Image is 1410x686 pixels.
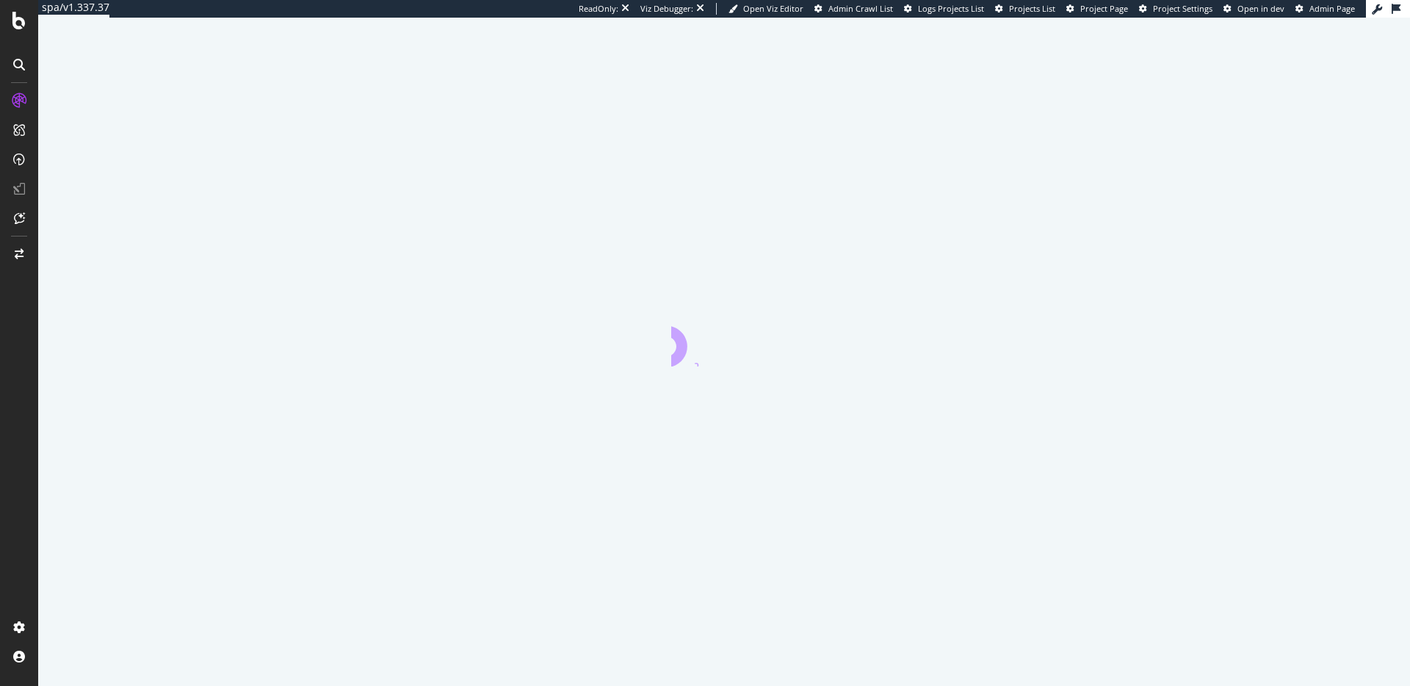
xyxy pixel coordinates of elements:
a: Open in dev [1223,3,1284,15]
span: Admin Page [1309,3,1355,14]
div: ReadOnly: [579,3,618,15]
a: Projects List [995,3,1055,15]
span: Open Viz Editor [743,3,803,14]
a: Logs Projects List [904,3,984,15]
a: Project Page [1066,3,1128,15]
span: Open in dev [1237,3,1284,14]
span: Project Page [1080,3,1128,14]
div: Viz Debugger: [640,3,693,15]
a: Admin Crawl List [814,3,893,15]
span: Logs Projects List [918,3,984,14]
span: Projects List [1009,3,1055,14]
span: Project Settings [1153,3,1212,14]
span: Admin Crawl List [828,3,893,14]
a: Project Settings [1139,3,1212,15]
a: Admin Page [1295,3,1355,15]
div: animation [671,314,777,367]
a: Open Viz Editor [728,3,803,15]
